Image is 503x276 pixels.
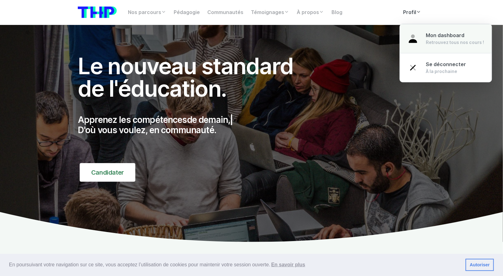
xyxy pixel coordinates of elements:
[80,163,135,182] a: Candidater
[400,24,492,53] a: Mon dashboard Retrouvez tous nos cours !
[426,39,484,46] div: Retrouvez tous nos cours !
[426,32,465,38] span: Mon dashboard
[78,7,117,18] img: logo
[204,6,247,19] a: Communautés
[247,6,293,19] a: Témoignages
[170,6,204,19] a: Pédagogie
[78,115,307,136] p: Apprenez les compétences D'où vous voulez, en communauté.
[230,114,233,125] span: |
[400,53,492,82] a: Se déconnecter À la prochaine
[293,6,328,19] a: À propos
[466,259,494,271] a: dismiss cookie message
[9,260,461,269] span: En poursuivant votre navigation sur ce site, vous acceptez l’utilisation de cookies pour mainteni...
[187,114,230,125] span: de demain,
[426,61,466,67] span: Se déconnecter
[124,6,170,19] a: Nos parcours
[270,260,306,269] a: learn more about cookies
[407,62,419,73] img: close-bfa29482b68dc59ac4d1754714631d55.svg
[426,68,466,75] div: À la prochaine
[78,55,307,100] h1: Le nouveau standard de l'éducation.
[328,6,346,19] a: Blog
[400,6,425,19] a: Profil
[407,33,419,44] img: user-39a31b0fda3f6d0d9998f93cd6357590.svg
